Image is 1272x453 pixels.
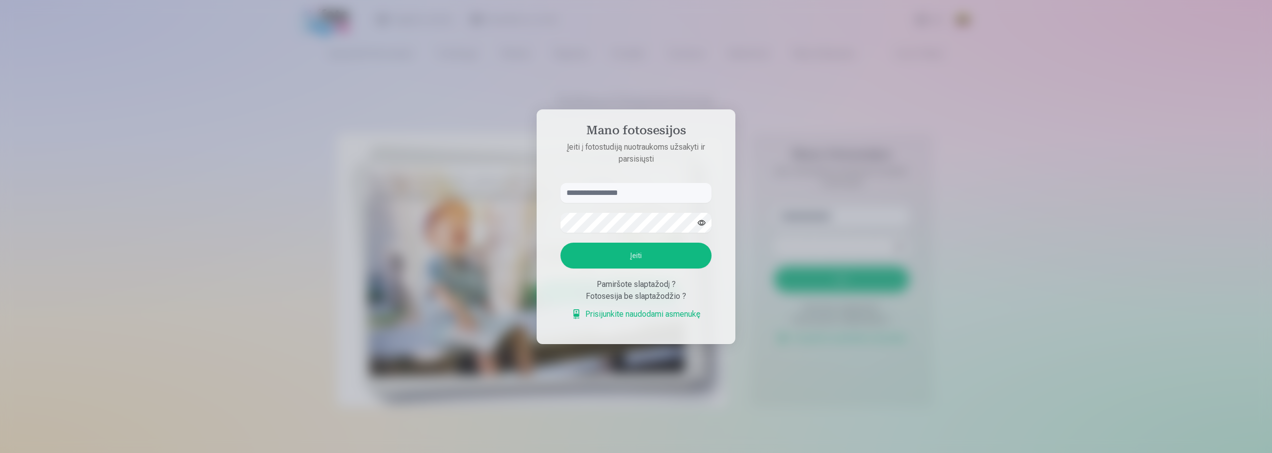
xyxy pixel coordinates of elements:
div: Fotosesija be slaptažodžio ? [560,290,712,302]
h4: Mano fotosesijos [551,123,721,141]
a: Prisijunkite naudodami asmenukę [571,308,701,320]
p: Įeiti į fotostudiją nuotraukoms užsakyti ir parsisiųsti [551,141,721,165]
div: Pamiršote slaptažodį ? [560,278,712,290]
button: Įeiti [560,243,712,269]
